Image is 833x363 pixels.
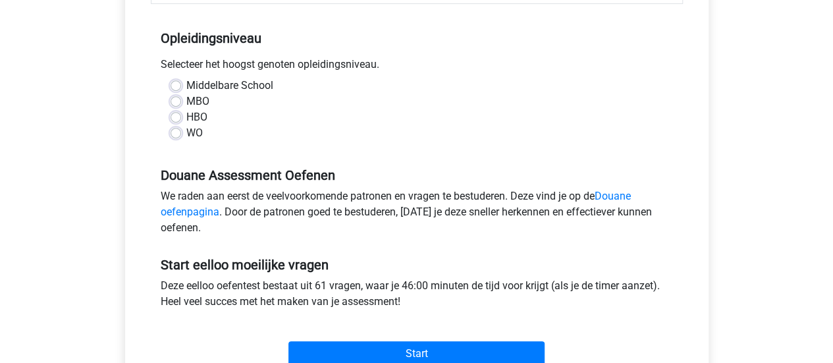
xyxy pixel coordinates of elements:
[151,57,683,78] div: Selecteer het hoogst genoten opleidingsniveau.
[151,278,683,315] div: Deze eelloo oefentest bestaat uit 61 vragen, waar je 46:00 minuten de tijd voor krijgt (als je de...
[161,25,673,51] h5: Opleidingsniveau
[186,109,207,125] label: HBO
[151,188,683,241] div: We raden aan eerst de veelvoorkomende patronen en vragen te bestuderen. Deze vind je op de . Door...
[186,78,273,94] label: Middelbare School
[186,125,203,141] label: WO
[186,94,209,109] label: MBO
[161,167,673,183] h5: Douane Assessment Oefenen
[161,257,673,273] h5: Start eelloo moeilijke vragen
